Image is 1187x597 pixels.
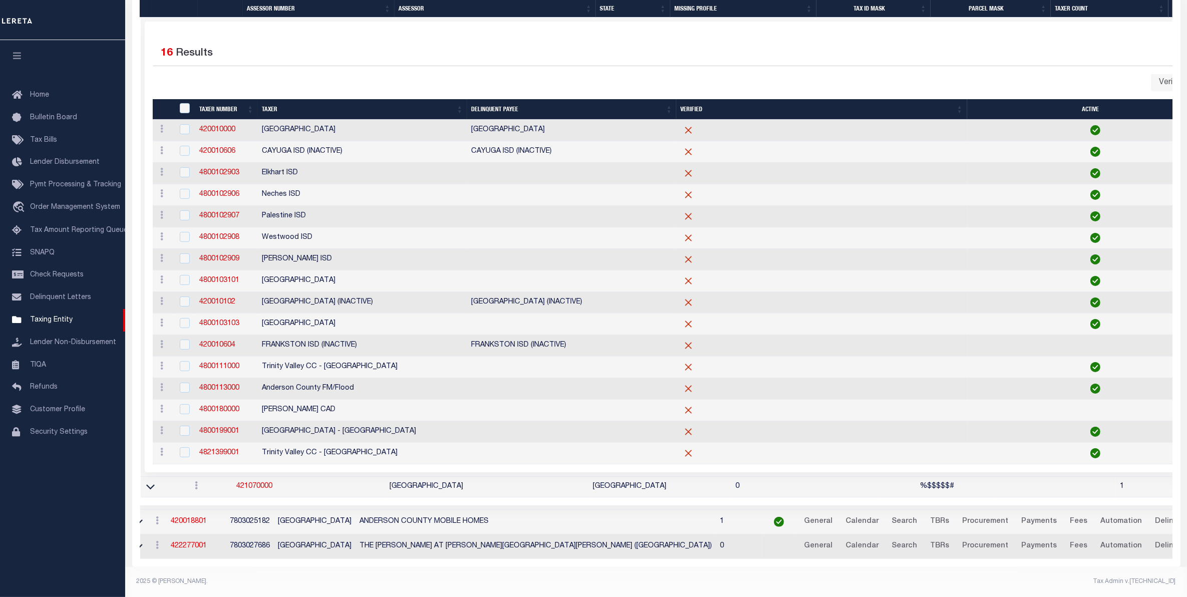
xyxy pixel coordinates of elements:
a: 422277001 [171,542,207,549]
span: TIQA [30,361,46,368]
img: check-icon-green.svg [1090,384,1100,394]
a: Procurement [958,538,1013,554]
td: Trinity Valley CC - [GEOGRAPHIC_DATA] [258,357,467,378]
td: [GEOGRAPHIC_DATA] - [GEOGRAPHIC_DATA] [258,421,467,443]
td: CAYUGA ISD (INACTIVE) [258,141,467,163]
img: check-icon-green.svg [1090,427,1100,437]
td: Elkhart ISD [258,163,467,184]
a: 420010102 [200,298,236,306]
td: CAYUGA ISD (INACTIVE) [467,141,676,163]
a: Calendar [842,538,884,554]
img: check-icon-green.svg [1090,211,1100,221]
td: FRANKSTON ISD (INACTIVE) [258,335,467,357]
td: Anderson County FM/Flood [258,378,467,400]
div: Tax Admin v.[TECHNICAL_ID] [664,577,1176,586]
span: Customer Profile [30,406,85,413]
a: Fees [1066,538,1092,554]
a: 4800102908 [200,234,240,241]
a: Automation [1096,538,1147,554]
span: Lender Disbursement [30,159,100,166]
img: check-icon-green.svg [1090,125,1100,135]
a: Search [888,538,922,554]
td: [GEOGRAPHIC_DATA] [385,477,589,497]
a: 4821399001 [200,449,240,456]
span: Tax Bills [30,137,57,144]
span: Home [30,92,49,99]
img: check-icon-green.svg [1090,448,1100,458]
img: check-icon-green.svg [774,517,784,527]
td: Neches ISD [258,184,467,206]
span: Lender Non-Disbursement [30,339,116,346]
a: 4800102907 [200,212,240,219]
td: [GEOGRAPHIC_DATA] [589,477,732,497]
a: 420010000 [200,126,236,133]
img: check-icon-green.svg [1090,168,1100,178]
a: Calendar [842,514,884,530]
i: travel_explore [12,201,28,214]
span: Bulletin Board [30,114,77,121]
img: check-icon-green.svg [1090,233,1100,243]
td: [GEOGRAPHIC_DATA] [258,120,467,141]
td: [GEOGRAPHIC_DATA] [274,510,356,534]
td: FRANKSTON ISD (INACTIVE) [467,335,676,357]
a: 4800103103 [200,320,240,327]
span: Order Management System [30,204,120,211]
a: TBRs [926,514,954,530]
label: Results [176,46,213,62]
th: Verified: activate to sort column ascending [676,99,967,120]
td: 0 [716,534,762,559]
a: Fees [1066,514,1092,530]
img: check-icon-green.svg [1090,276,1100,286]
td: [GEOGRAPHIC_DATA] (INACTIVE) [258,292,467,314]
td: [PERSON_NAME] CAD [258,400,467,421]
th: Taxer: activate to sort column ascending [258,99,467,120]
a: General [800,538,838,554]
a: General [800,514,838,530]
td: [GEOGRAPHIC_DATA] [258,314,467,335]
span: Taxing Entity [30,317,73,324]
span: Pymt Processing & Tracking [30,181,121,188]
td: 7803027686 [226,534,274,559]
a: 4800180000 [200,406,240,413]
img: check-icon-green.svg [1090,297,1100,308]
span: Tax Amount Reporting Queue [30,227,128,234]
a: Payments [1017,514,1062,530]
td: [GEOGRAPHIC_DATA] [258,270,467,292]
td: [PERSON_NAME] ISD [258,249,467,270]
span: 16 [161,48,173,59]
a: TBRs [926,538,954,554]
td: ANDERSON COUNTY MOBILE HOMES [356,510,716,534]
a: Automation [1096,514,1147,530]
td: 0 [731,477,879,497]
img: check-icon-green.svg [1090,147,1100,157]
img: check-icon-green.svg [1090,362,1100,372]
td: [GEOGRAPHIC_DATA] (INACTIVE) [467,292,676,314]
a: 420018801 [171,518,207,525]
img: check-icon-green.svg [1090,254,1100,264]
div: 2025 © [PERSON_NAME]. [129,577,656,586]
th: Taxer Number: activate to sort column ascending [196,99,258,120]
td: [GEOGRAPHIC_DATA] [467,120,676,141]
th: Delinquent Payee: activate to sort column ascending [467,99,676,120]
a: Payments [1017,538,1062,554]
a: 4800113000 [200,385,240,392]
a: 420010606 [200,148,236,155]
img: check-icon-green.svg [1090,190,1100,200]
img: check-icon-green.svg [1090,319,1100,329]
a: 4800111000 [200,363,240,370]
a: 4800103101 [200,277,240,284]
a: 420010604 [200,342,236,349]
td: Westwood ISD [258,227,467,249]
td: Palestine ISD [258,206,467,227]
td: 1 [716,510,762,534]
a: 4800102909 [200,255,240,262]
span: SNAPQ [30,249,55,256]
a: Procurement [958,514,1013,530]
span: Security Settings [30,429,88,436]
a: 421070000 [236,483,272,490]
td: 7803025182 [226,510,274,534]
span: Refunds [30,384,58,391]
a: Search [888,514,922,530]
td: [GEOGRAPHIC_DATA] [274,534,356,559]
td: THE [PERSON_NAME] AT [PERSON_NAME][GEOGRAPHIC_DATA][PERSON_NAME] ([GEOGRAPHIC_DATA]) [356,534,716,559]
